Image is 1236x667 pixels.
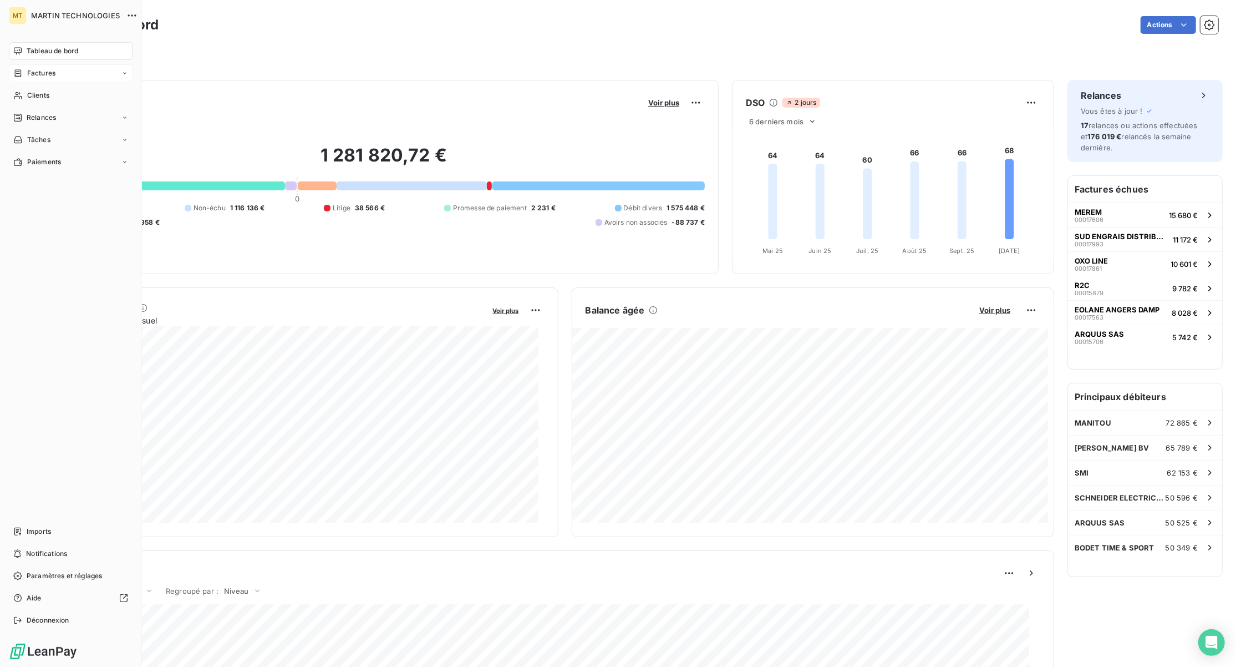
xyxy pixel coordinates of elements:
button: ARQUUS SAS000157065 742 € [1068,325,1222,349]
span: Niveau [224,587,248,595]
button: EOLANE ANGERS DAMP000175638 028 € [1068,300,1222,325]
h6: Relances [1081,89,1121,102]
span: Vous êtes à jour ! [1081,107,1143,115]
span: 176 019 € [1087,132,1121,141]
span: Promesse de paiement [453,203,527,213]
button: Voir plus [645,98,683,108]
h6: Balance âgée [586,304,645,317]
span: Paiements [27,157,61,167]
button: Voir plus [976,305,1014,315]
span: Avoirs non associés [604,218,668,228]
button: R2C000158799 782 € [1068,276,1222,300]
tspan: Juil. 25 [856,247,878,255]
span: 00017606 [1075,216,1103,223]
span: SCHNEIDER ELECTRIC FRANCE SAS [1075,493,1166,502]
tspan: Juin 25 [808,247,831,255]
span: 00017861 [1075,265,1102,272]
span: Imports [27,527,51,537]
span: 11 172 € [1173,235,1198,244]
button: OXO LINE0001786110 601 € [1068,251,1222,276]
span: Voir plus [979,306,1010,315]
span: ARQUUS SAS [1075,330,1124,338]
a: Aide [9,589,133,607]
span: 65 789 € [1166,443,1198,452]
span: 10 601 € [1171,260,1198,269]
span: 0 [295,194,299,203]
span: 9 782 € [1172,284,1198,293]
span: 50 525 € [1166,518,1198,527]
tspan: Août 25 [903,247,927,255]
h6: Principaux débiteurs [1068,383,1222,410]
div: MT [9,7,27,24]
span: 38 566 € [355,203,385,213]
h2: 1 281 820,72 € [63,144,705,178]
span: 72 865 € [1166,418,1198,427]
span: Chiffre d'affaires mensuel [63,315,485,326]
span: Tableau de bord [27,46,78,56]
button: MEREM0001760615 680 € [1068,203,1222,227]
span: OXO LINE [1075,256,1108,265]
span: 2 jours [782,98,820,108]
span: ARQUUS SAS [1075,518,1125,527]
span: [PERSON_NAME] BV [1075,443,1149,452]
span: Relances [27,113,56,123]
span: 5 742 € [1172,333,1198,342]
span: EOLANE ANGERS DAMP [1075,305,1159,314]
h6: Factures échues [1068,176,1222,203]
span: 50 349 € [1166,543,1198,552]
span: Litige [333,203,350,213]
span: relances ou actions effectuées et relancés la semaine dernière. [1081,121,1198,152]
tspan: Mai 25 [762,247,783,255]
span: R2C [1075,281,1090,290]
span: 15 680 € [1169,211,1198,220]
span: SUD ENGRAIS DISTRIBUTION [1075,232,1168,241]
img: Logo LeanPay [9,643,78,660]
span: 00017563 [1075,314,1103,321]
span: 2 231 € [531,203,556,213]
span: Factures [27,68,55,78]
span: SMI [1075,468,1089,477]
tspan: [DATE] [999,247,1020,255]
span: 1 116 136 € [230,203,265,213]
span: MANITOU [1075,418,1111,427]
span: 17 [1081,121,1089,130]
h6: DSO [746,96,765,109]
span: Notifications [26,549,67,559]
button: Voir plus [490,305,522,315]
span: Déconnexion [27,615,69,625]
span: Voir plus [648,98,679,107]
span: 00015879 [1075,290,1103,296]
span: Débit divers [624,203,663,213]
span: MARTIN TECHNOLOGIES [31,11,120,20]
span: BODET TIME & SPORT [1075,543,1154,552]
span: Voir plus [493,307,519,315]
span: 62 153 € [1167,468,1198,477]
span: Clients [27,90,49,100]
span: 00015706 [1075,338,1103,345]
span: -88 737 € [672,218,705,228]
span: MEREM [1075,208,1102,216]
span: Regroupé par : [166,587,218,595]
span: 00017993 [1075,241,1103,247]
button: Actions [1141,16,1196,34]
span: Aide [27,593,42,603]
span: 6 derniers mois [749,117,803,126]
span: Non-échu [194,203,226,213]
div: Open Intercom Messenger [1198,629,1225,656]
span: 50 596 € [1166,493,1198,502]
tspan: Sept. 25 [949,247,974,255]
span: Paramètres et réglages [27,571,102,581]
button: SUD ENGRAIS DISTRIBUTION0001799311 172 € [1068,227,1222,251]
span: 1 575 448 € [667,203,705,213]
span: 8 028 € [1172,309,1198,317]
span: Tâches [27,135,50,145]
